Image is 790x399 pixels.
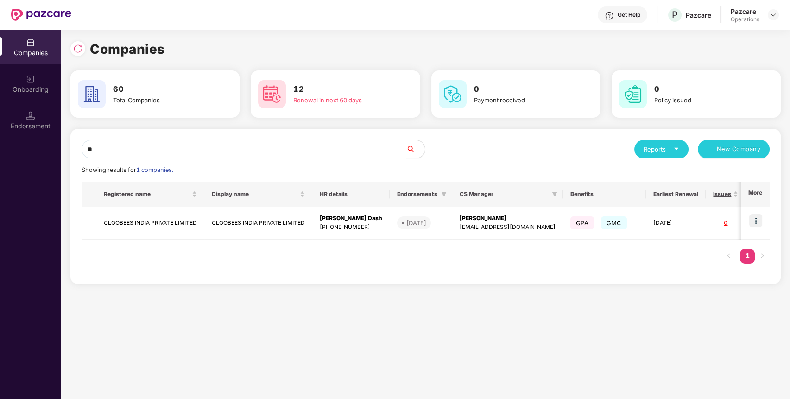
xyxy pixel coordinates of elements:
span: filter [552,191,557,197]
div: Pazcare [686,11,711,19]
td: [DATE] [646,207,706,240]
span: New Company [717,145,761,154]
div: [EMAIL_ADDRESS][DOMAIN_NAME] [460,223,556,232]
th: Issues [706,182,746,207]
div: Operations [731,16,759,23]
span: Issues [713,190,731,198]
span: 1 companies. [136,166,173,173]
img: svg+xml;base64,PHN2ZyB3aWR0aD0iMTQuNSIgaGVpZ2h0PSIxNC41IiB2aWV3Qm94PSIwIDAgMTYgMTYiIGZpbGw9Im5vbm... [26,111,35,120]
img: svg+xml;base64,PHN2ZyB4bWxucz0iaHR0cDovL3d3dy53My5vcmcvMjAwMC9zdmciIHdpZHRoPSI2MCIgaGVpZ2h0PSI2MC... [439,80,467,108]
span: caret-down [673,146,679,152]
span: Showing results for [82,166,173,173]
img: svg+xml;base64,PHN2ZyBpZD0iQ29tcGFuaWVzIiB4bWxucz0iaHR0cDovL3d3dy53My5vcmcvMjAwMC9zdmciIHdpZHRoPS... [26,38,35,47]
span: filter [441,191,447,197]
div: Pazcare [731,7,759,16]
a: 1 [740,249,755,263]
img: svg+xml;base64,PHN2ZyBpZD0iUmVsb2FkLTMyeDMyIiB4bWxucz0iaHR0cDovL3d3dy53My5vcmcvMjAwMC9zdmciIHdpZH... [73,44,82,53]
span: P [672,9,678,20]
h3: 0 [654,83,755,95]
span: CS Manager [460,190,548,198]
span: filter [439,189,449,200]
h3: 12 [293,83,394,95]
img: svg+xml;base64,PHN2ZyB3aWR0aD0iMjAiIGhlaWdodD0iMjAiIHZpZXdCb3g9IjAgMCAyMCAyMCIgZmlsbD0ibm9uZSIgeG... [26,75,35,84]
th: Display name [204,182,312,207]
img: svg+xml;base64,PHN2ZyBpZD0iSGVscC0zMngzMiIgeG1sbnM9Imh0dHA6Ly93d3cudzMub3JnLzIwMDAvc3ZnIiB3aWR0aD... [605,11,614,20]
img: svg+xml;base64,PHN2ZyB4bWxucz0iaHR0cDovL3d3dy53My5vcmcvMjAwMC9zdmciIHdpZHRoPSI2MCIgaGVpZ2h0PSI2MC... [78,80,106,108]
div: Payment received [474,95,575,105]
button: right [755,249,770,264]
span: Registered name [104,190,190,198]
h3: 0 [474,83,575,95]
div: 0 [713,219,738,228]
li: Next Page [755,249,770,264]
span: Display name [212,190,298,198]
span: search [406,146,425,153]
span: right [759,253,765,259]
button: search [406,140,425,158]
div: Renewal in next 60 days [293,95,394,105]
button: plusNew Company [698,140,770,158]
img: svg+xml;base64,PHN2ZyB4bWxucz0iaHR0cDovL3d3dy53My5vcmcvMjAwMC9zdmciIHdpZHRoPSI2MCIgaGVpZ2h0PSI2MC... [258,80,286,108]
h1: Companies [90,39,165,59]
th: HR details [312,182,390,207]
div: [PHONE_NUMBER] [320,223,382,232]
li: Previous Page [721,249,736,264]
div: [DATE] [406,218,426,228]
img: svg+xml;base64,PHN2ZyBpZD0iRHJvcGRvd24tMzJ4MzIiIHhtbG5zPSJodHRwOi8vd3d3LnczLm9yZy8yMDAwL3N2ZyIgd2... [770,11,777,19]
div: [PERSON_NAME] Dash [320,214,382,223]
div: [PERSON_NAME] [460,214,556,223]
th: Registered name [96,182,204,207]
div: Total Companies [113,95,214,105]
span: Endorsements [397,190,437,198]
img: svg+xml;base64,PHN2ZyB4bWxucz0iaHR0cDovL3d3dy53My5vcmcvMjAwMC9zdmciIHdpZHRoPSI2MCIgaGVpZ2h0PSI2MC... [619,80,647,108]
div: Get Help [618,11,640,19]
th: Benefits [563,182,646,207]
td: CLOOBEES INDIA PRIVATE LIMITED [204,207,312,240]
button: left [721,249,736,264]
div: Reports [644,145,679,154]
img: icon [749,214,762,227]
span: left [726,253,732,259]
h3: 60 [113,83,214,95]
th: More [741,182,770,207]
img: New Pazcare Logo [11,9,71,21]
td: CLOOBEES INDIA PRIVATE LIMITED [96,207,204,240]
li: 1 [740,249,755,264]
span: filter [550,189,559,200]
th: Earliest Renewal [646,182,706,207]
span: GPA [570,216,594,229]
span: plus [707,146,713,153]
span: GMC [601,216,627,229]
div: Policy issued [654,95,755,105]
